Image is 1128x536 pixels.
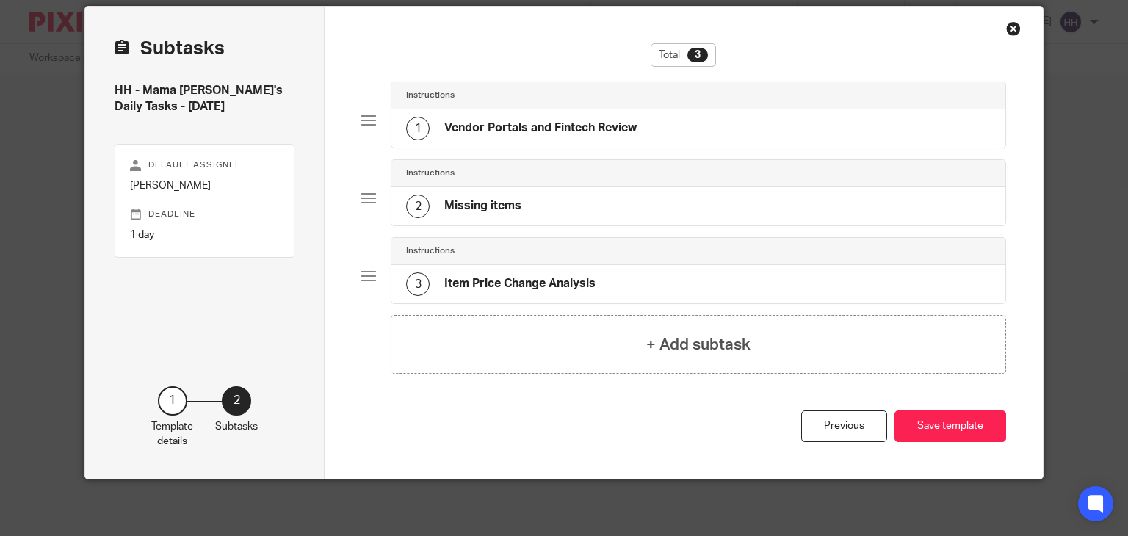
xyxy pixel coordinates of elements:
h4: Missing items [444,198,521,214]
p: Default assignee [130,159,279,171]
div: Total [651,43,716,67]
h4: Vendor Portals and Fintech Review [444,120,637,136]
div: Close this dialog window [1006,21,1021,36]
p: 1 day [130,228,279,242]
h2: Subtasks [115,36,225,61]
div: 2 [222,386,251,416]
h4: Instructions [406,245,455,257]
div: 3 [687,48,708,62]
h4: Item Price Change Analysis [444,276,596,291]
div: 2 [406,195,430,218]
h4: Instructions [406,167,455,179]
div: 3 [406,272,430,296]
h4: HH - Mama [PERSON_NAME]'s Daily Tasks - [DATE] [115,83,294,115]
h4: + Add subtask [646,333,751,356]
p: Template details [151,419,193,449]
h4: Instructions [406,90,455,101]
p: [PERSON_NAME] [130,178,279,193]
button: Save template [894,410,1006,442]
p: Subtasks [215,419,258,434]
div: 1 [158,386,187,416]
p: Deadline [130,209,279,220]
div: 1 [406,117,430,140]
div: Previous [801,410,887,442]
